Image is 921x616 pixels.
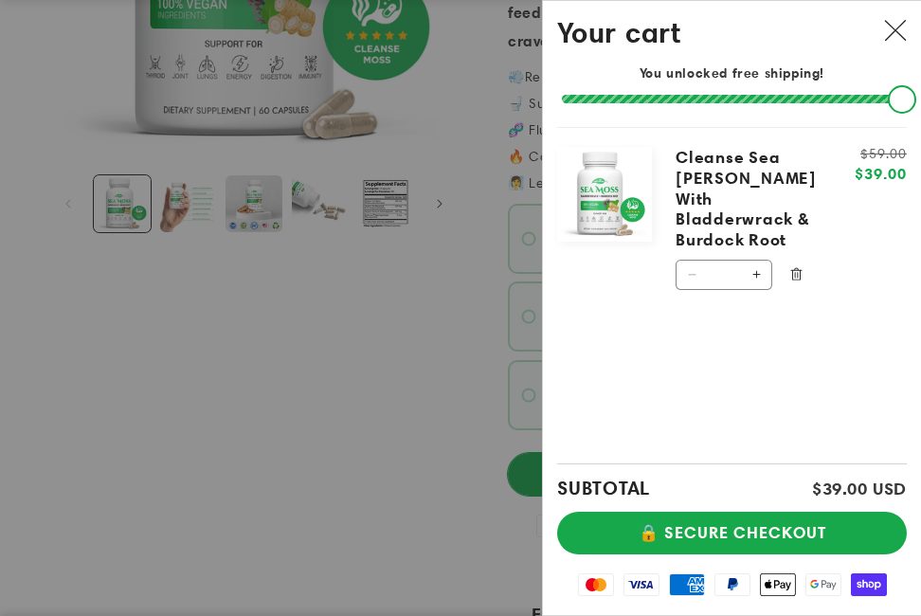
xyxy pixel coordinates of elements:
[855,166,907,181] span: $39.00
[676,147,822,249] a: Cleanse Sea [PERSON_NAME] With Bladderwrack & Burdock Root
[557,512,907,554] button: 🔒 SECURE CHECKOUT
[855,147,907,160] s: $59.00
[557,64,907,82] p: You unlocked free shipping!
[557,479,650,498] h2: SUBTOTAL
[875,10,916,52] button: Close
[707,260,741,290] input: Quantity for Cleanse Sea Moss With Bladderwrack &amp; Burdock Root
[557,15,681,50] h2: Your cart
[812,480,907,498] p: $39.00 USD
[782,260,810,288] button: Remove Cleanse Sea Moss With Bladderwrack & Burdock Root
